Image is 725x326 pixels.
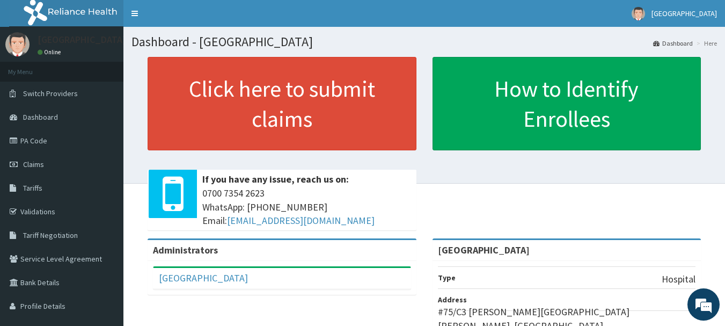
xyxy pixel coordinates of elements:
[159,272,248,284] a: [GEOGRAPHIC_DATA]
[227,214,375,227] a: [EMAIL_ADDRESS][DOMAIN_NAME]
[23,160,44,169] span: Claims
[5,32,30,56] img: User Image
[148,57,416,150] a: Click here to submit claims
[438,273,456,282] b: Type
[651,9,717,18] span: [GEOGRAPHIC_DATA]
[38,48,63,56] a: Online
[438,244,530,256] strong: [GEOGRAPHIC_DATA]
[23,112,58,122] span: Dashboard
[23,183,42,193] span: Tariffs
[131,35,717,49] h1: Dashboard - [GEOGRAPHIC_DATA]
[653,39,693,48] a: Dashboard
[153,244,218,256] b: Administrators
[438,295,467,305] b: Address
[23,89,78,98] span: Switch Providers
[23,230,78,240] span: Tariff Negotiation
[662,272,695,286] p: Hospital
[38,35,126,45] p: [GEOGRAPHIC_DATA]
[694,39,717,48] li: Here
[202,186,411,228] span: 0700 7354 2623 WhatsApp: [PHONE_NUMBER] Email:
[202,173,349,185] b: If you have any issue, reach us on:
[632,7,645,20] img: User Image
[433,57,701,150] a: How to Identify Enrollees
